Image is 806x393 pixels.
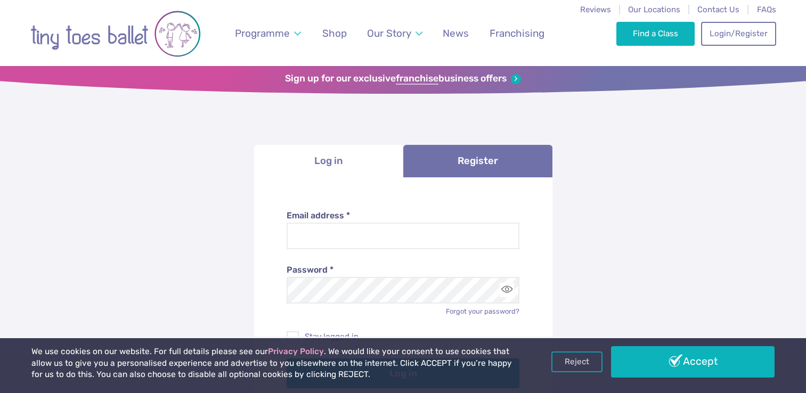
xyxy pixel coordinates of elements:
a: Login/Register [701,22,776,45]
label: Password * [287,264,519,276]
a: Find a Class [616,22,695,45]
a: Our Story [362,21,427,46]
a: Reviews [580,5,611,14]
span: Shop [322,27,347,39]
a: Shop [317,21,352,46]
a: Our Locations [628,5,680,14]
a: Privacy Policy [268,347,324,356]
a: News [438,21,474,46]
a: Forgot your password? [446,307,519,315]
a: Contact Us [697,5,739,14]
a: Programme [230,21,306,46]
span: Franchising [490,27,544,39]
span: News [443,27,469,39]
a: Register [403,145,552,177]
p: We use cookies on our website. For full details please see our . We would like your consent to us... [31,346,514,381]
strong: franchise [396,73,438,85]
a: Sign up for our exclusivefranchisebusiness offers [285,73,521,85]
a: Franchising [484,21,549,46]
img: tiny toes ballet [30,7,201,61]
label: Stay logged in [287,331,519,342]
a: Reject [551,351,603,372]
a: FAQs [757,5,776,14]
label: Email address * [287,210,519,222]
a: Accept [611,346,774,377]
span: Our Story [367,27,411,39]
span: Programme [235,27,290,39]
button: Toggle password visibility [500,283,514,297]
